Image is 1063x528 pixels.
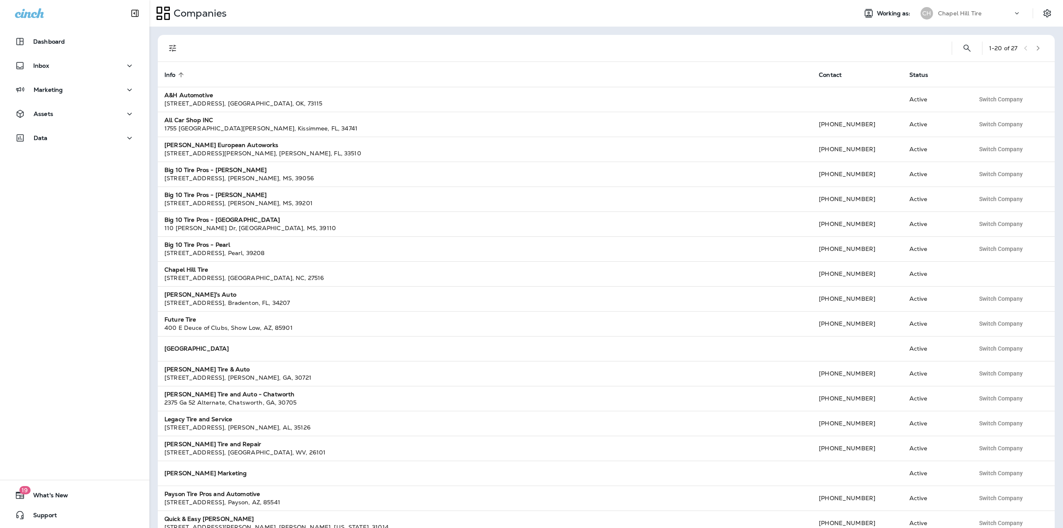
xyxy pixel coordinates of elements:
span: Working as: [877,10,912,17]
strong: [PERSON_NAME]'s Auto [164,291,236,298]
span: Switch Company [979,420,1023,426]
td: [PHONE_NUMBER] [812,137,903,162]
div: 110 [PERSON_NAME] Dr , [GEOGRAPHIC_DATA] , MS , 39110 [164,224,806,232]
td: Active [903,436,968,461]
p: Dashboard [33,38,65,45]
p: Inbox [33,62,49,69]
td: Active [903,486,968,511]
td: [PHONE_NUMBER] [812,261,903,286]
button: Switch Company [975,492,1027,504]
strong: A&H Automotive [164,91,213,99]
span: Switch Company [979,221,1023,227]
td: Active [903,112,968,137]
p: Assets [34,111,53,117]
td: Active [903,311,968,336]
button: Marketing [8,81,141,98]
div: [STREET_ADDRESS] , [PERSON_NAME] , MS , 39201 [164,199,806,207]
button: Switch Company [975,218,1027,230]
td: Active [903,361,968,386]
td: Active [903,261,968,286]
strong: Big 10 Tire Pros - [PERSON_NAME] [164,166,267,174]
span: Switch Company [979,495,1023,501]
td: Active [903,336,968,361]
td: [PHONE_NUMBER] [812,286,903,311]
td: [PHONE_NUMBER] [812,187,903,211]
strong: [PERSON_NAME] Marketing [164,469,247,477]
strong: Big 10 Tire Pros - [GEOGRAPHIC_DATA] [164,216,280,223]
td: Active [903,187,968,211]
button: Search Companies [959,40,975,56]
td: [PHONE_NUMBER] [812,361,903,386]
strong: Quick & Easy [PERSON_NAME] [164,515,254,523]
div: [STREET_ADDRESS] , [PERSON_NAME] , GA , 30721 [164,373,806,382]
span: Switch Company [979,445,1023,451]
span: Status [909,71,939,79]
div: [STREET_ADDRESS] , [GEOGRAPHIC_DATA] , WV , 26101 [164,448,806,457]
button: Assets [8,106,141,122]
td: [PHONE_NUMBER] [812,386,903,411]
button: Switch Company [975,143,1027,155]
button: Switch Company [975,317,1027,330]
button: 19What's New [8,487,141,503]
td: [PHONE_NUMBER] [812,311,903,336]
div: 1755 [GEOGRAPHIC_DATA][PERSON_NAME] , Kissimmee , FL , 34741 [164,124,806,133]
span: Info [164,71,176,79]
div: [STREET_ADDRESS] , Payson , AZ , 85541 [164,498,806,506]
td: [PHONE_NUMBER] [812,411,903,436]
strong: [PERSON_NAME] Tire and Repair [164,440,261,448]
td: [PHONE_NUMBER] [812,211,903,236]
strong: Legacy Tire and Service [164,415,232,423]
span: Switch Company [979,371,1023,376]
div: 2375 Ga 52 Alternate , Chatsworth , GA , 30705 [164,398,806,407]
span: Switch Company [979,470,1023,476]
div: [STREET_ADDRESS] , [PERSON_NAME] , MS , 39056 [164,174,806,182]
button: Switch Company [975,392,1027,405]
strong: [PERSON_NAME] Tire & Auto [164,366,250,373]
span: Switch Company [979,346,1023,351]
button: Data [8,130,141,146]
button: Switch Company [975,243,1027,255]
td: Active [903,87,968,112]
button: Settings [1040,6,1055,21]
strong: Big 10 Tire Pros - Pearl [164,241,230,248]
td: Active [903,461,968,486]
strong: [GEOGRAPHIC_DATA] [164,345,229,352]
span: Switch Company [979,321,1023,327]
div: 400 E Deuce of Clubs , Show Low , AZ , 85901 [164,324,806,332]
strong: Payson Tire Pros and Automotive [164,490,260,498]
td: Active [903,411,968,436]
span: Switch Company [979,96,1023,102]
td: Active [903,236,968,261]
strong: Big 10 Tire Pros - [PERSON_NAME] [164,191,267,199]
span: Info [164,71,186,79]
td: Active [903,386,968,411]
span: Switch Company [979,520,1023,526]
span: Switch Company [979,196,1023,202]
td: Active [903,137,968,162]
span: Switch Company [979,146,1023,152]
button: Switch Company [975,417,1027,430]
span: Switch Company [979,171,1023,177]
span: Switch Company [979,395,1023,401]
p: Companies [170,7,227,20]
button: Switch Company [975,292,1027,305]
td: Active [903,162,968,187]
p: Marketing [34,86,63,93]
p: Data [34,135,48,141]
div: [STREET_ADDRESS] , [GEOGRAPHIC_DATA] , NC , 27516 [164,274,806,282]
div: [STREET_ADDRESS][PERSON_NAME] , [PERSON_NAME] , FL , 33510 [164,149,806,157]
td: [PHONE_NUMBER] [812,236,903,261]
td: [PHONE_NUMBER] [812,112,903,137]
button: Switch Company [975,467,1027,479]
td: [PHONE_NUMBER] [812,162,903,187]
div: [STREET_ADDRESS] , [PERSON_NAME] , AL , 35126 [164,423,806,432]
span: Contact [819,71,842,79]
span: Switch Company [979,246,1023,252]
button: Inbox [8,57,141,74]
button: Switch Company [975,442,1027,454]
strong: Chapel Hill Tire [164,266,208,273]
span: 19 [19,486,30,494]
span: Contact [819,71,852,79]
div: [STREET_ADDRESS] , Pearl , 39208 [164,249,806,257]
div: [STREET_ADDRESS] , [GEOGRAPHIC_DATA] , OK , 73115 [164,99,806,108]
